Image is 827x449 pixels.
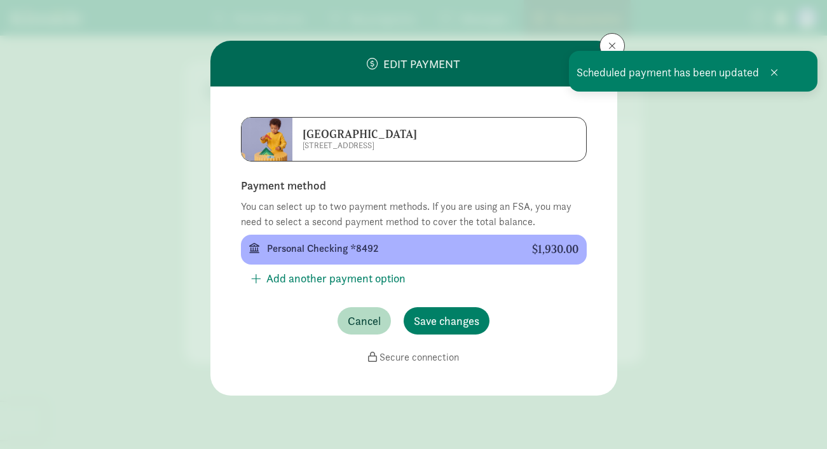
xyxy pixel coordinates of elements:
button: Save changes [404,307,489,335]
p: [STREET_ADDRESS] [303,141,550,151]
div: You can select up to two payment methods. If you are using an FSA, you may need to select a secon... [241,199,587,230]
div: Payment method [241,177,587,194]
h6: [GEOGRAPHIC_DATA] [303,128,550,141]
button: Cancel [338,307,391,335]
button: Add another payment option [241,265,416,292]
span: Cancel [348,312,381,329]
div: $1,930.00 [532,243,578,256]
span: Secure connection [379,350,459,364]
span: Add another payment option [266,270,406,287]
div: Personal Checking *8492 [267,241,512,256]
div: Edit payment [367,55,460,73]
div: Scheduled payment has been updated [569,51,817,92]
button: Personal Checking *8492 $1,930.00 [241,235,587,265]
span: Save changes [414,312,479,329]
